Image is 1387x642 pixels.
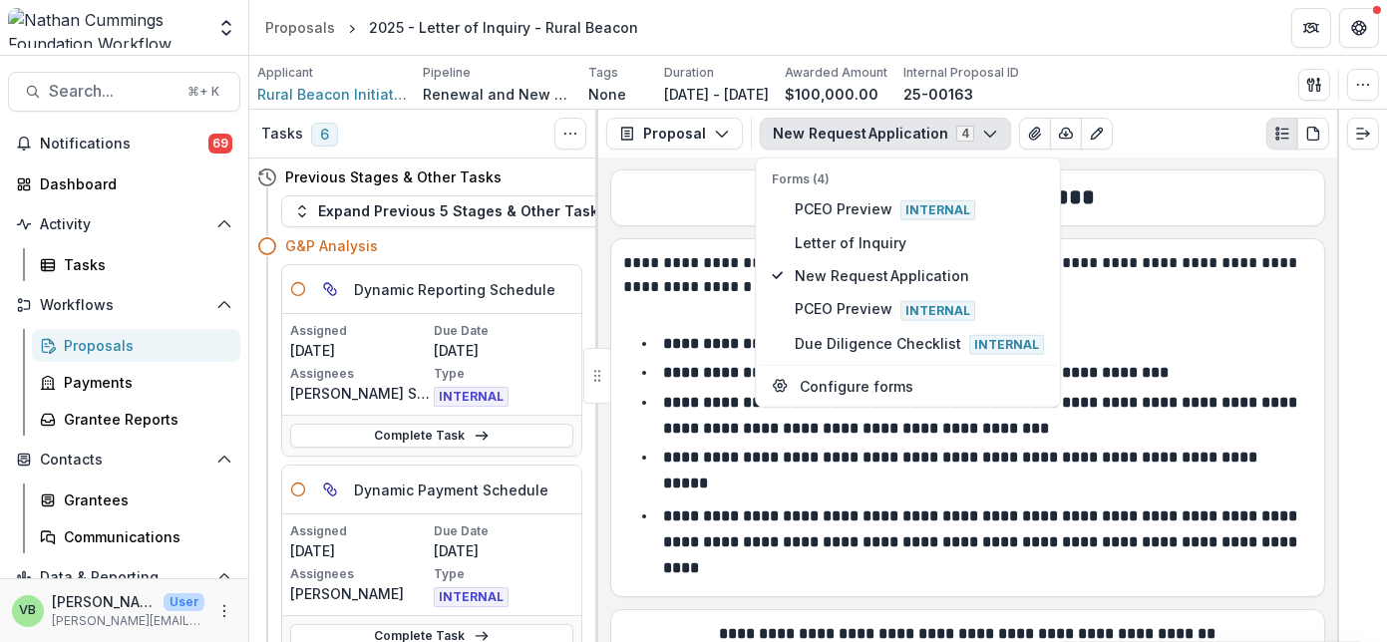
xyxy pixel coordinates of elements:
[64,372,224,393] div: Payments
[290,365,430,383] p: Assignees
[32,248,240,281] a: Tasks
[423,64,471,82] p: Pipeline
[32,403,240,436] a: Grantee Reports
[290,522,430,540] p: Assigned
[281,195,619,227] button: Expand Previous 5 Stages & Other Tasks
[795,198,1044,220] span: PCEO Preview
[32,520,240,553] a: Communications
[49,82,175,101] span: Search...
[434,522,573,540] p: Due Date
[64,409,224,430] div: Grantee Reports
[354,279,555,300] h5: Dynamic Reporting Schedule
[52,612,204,630] p: [PERSON_NAME][EMAIL_ADDRESS][PERSON_NAME][DOMAIN_NAME]
[64,526,224,547] div: Communications
[434,365,573,383] p: Type
[64,335,224,356] div: Proposals
[290,322,430,340] p: Assigned
[903,64,1019,82] p: Internal Proposal ID
[1339,8,1379,48] button: Get Help
[434,387,509,407] span: INTERNAL
[588,64,618,82] p: Tags
[8,167,240,200] a: Dashboard
[40,136,208,153] span: Notifications
[290,340,430,361] p: [DATE]
[785,64,887,82] p: Awarded Amount
[212,599,236,623] button: More
[354,480,548,500] h5: Dynamic Payment Schedule
[8,208,240,240] button: Open Activity
[52,591,156,612] p: [PERSON_NAME]
[1019,118,1051,150] button: View Attached Files
[311,123,338,147] span: 6
[903,84,973,105] p: 25-00163
[8,128,240,160] button: Notifications69
[290,383,430,404] p: [PERSON_NAME] San [PERSON_NAME]
[285,235,378,256] h4: G&P Analysis
[969,335,1044,355] span: Internal
[434,565,573,583] p: Type
[588,84,626,105] p: None
[164,593,204,611] p: User
[40,173,224,194] div: Dashboard
[64,254,224,275] div: Tasks
[434,540,573,561] p: [DATE]
[785,84,878,105] p: $100,000.00
[795,232,1044,253] span: Letter of Inquiry
[1347,118,1379,150] button: Expand right
[20,604,37,617] div: Valerie Boucard
[1081,118,1113,150] button: Edit as form
[290,583,430,604] p: [PERSON_NAME]
[212,8,240,48] button: Open entity switcher
[183,81,223,103] div: ⌘ + K
[8,561,240,593] button: Open Data & Reporting
[40,216,208,233] span: Activity
[8,289,240,321] button: Open Workflows
[208,134,232,154] span: 69
[795,298,1044,320] span: PCEO Preview
[434,322,573,340] p: Due Date
[40,452,208,469] span: Contacts
[285,166,502,187] h4: Previous Stages & Other Tasks
[290,424,573,448] a: Complete Task
[32,329,240,362] a: Proposals
[423,84,572,105] p: Renewal and New Grants Pipeline
[257,13,343,42] a: Proposals
[664,64,714,82] p: Duration
[8,8,204,48] img: Nathan Cummings Foundation Workflow Sandbox logo
[900,200,975,220] span: Internal
[1291,8,1331,48] button: Partners
[290,540,430,561] p: [DATE]
[32,366,240,399] a: Payments
[795,265,1044,286] span: New Request Application
[40,297,208,314] span: Workflows
[32,483,240,516] a: Grantees
[314,474,346,505] button: View dependent tasks
[1297,118,1329,150] button: PDF view
[795,332,1044,354] span: Due Diligence Checklist
[314,273,346,305] button: View dependent tasks
[760,118,1011,150] button: New Request Application4
[369,17,638,38] div: 2025 - Letter of Inquiry - Rural Beacon
[434,340,573,361] p: [DATE]
[8,444,240,476] button: Open Contacts
[606,118,743,150] button: Proposal
[8,72,240,112] button: Search...
[265,17,335,38] div: Proposals
[261,126,303,143] h3: Tasks
[257,13,646,42] nav: breadcrumb
[257,84,407,105] a: Rural Beacon Initiative
[664,84,769,105] p: [DATE] - [DATE]
[290,565,430,583] p: Assignees
[64,489,224,510] div: Grantees
[772,170,1044,188] p: Forms (4)
[900,300,975,320] span: Internal
[40,569,208,586] span: Data & Reporting
[434,587,509,607] span: INTERNAL
[257,64,313,82] p: Applicant
[554,118,586,150] button: Toggle View Cancelled Tasks
[1266,118,1298,150] button: Plaintext view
